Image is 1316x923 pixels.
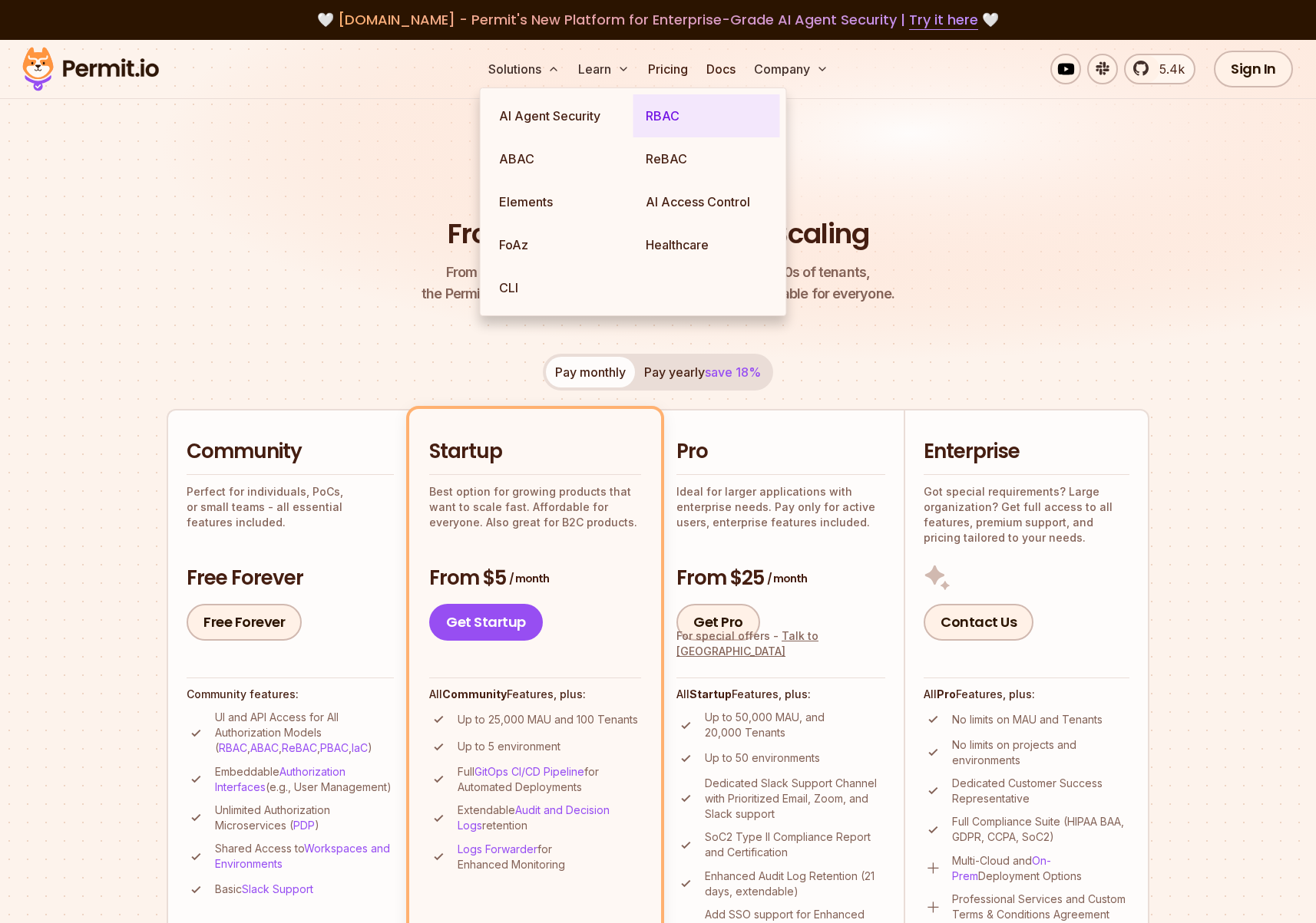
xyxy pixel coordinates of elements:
[187,484,394,530] p: Perfect for individuals, PoCs, or small teams - all essential features included.
[215,803,394,833] p: Unlimited Authorization Microservices ( )
[952,712,1103,727] p: No limits on MAU and Tenants
[642,54,694,84] a: Pricing
[676,484,885,530] p: Ideal for larger applications with enterprise needs. Pay only for active users, enterprise featur...
[676,565,885,592] h3: From $25
[952,892,1129,922] p: Professional Services and Custom Terms & Conditions Agreement
[952,853,1129,884] p: Multi-Cloud and Deployment Options
[187,687,394,702] h4: Community features:
[458,803,641,833] p: Extendable retention
[320,741,349,754] a: PBAC
[924,438,1129,466] h2: Enterprise
[705,869,885,899] p: Enhanced Audit Log Retention (21 days, extendable)
[633,180,780,223] a: AI Access Control
[952,814,1129,845] p: Full Compliance Suite (HIPAA BAA, GDPR, CCPA, SoC2)
[676,687,885,702] h4: All Features, plus:
[429,687,641,702] h4: All Features, plus:
[676,604,760,641] a: Get Pro
[293,819,315,832] a: PDP
[242,882,313,895] a: Slack Support
[487,223,633,266] a: FoAz
[215,882,313,897] p: Basic
[689,687,732,700] strong: Startup
[748,54,835,84] button: Company
[937,687,956,700] strong: Pro
[215,841,394,872] p: Shared Access to
[924,484,1129,546] p: Got special requirements? Large organization? Get full access to all features, premium support, a...
[909,10,978,30] a: Try it here
[250,741,279,754] a: ABAC
[474,765,584,778] a: GitOps CI/CD Pipeline
[448,215,869,253] h1: From Free to Predictable Scaling
[633,137,780,180] a: ReBAC
[705,776,885,822] p: Dedicated Slack Support Channel with Prioritized Email, Zoom, and Slack support
[924,604,1033,641] a: Contact Us
[952,854,1051,882] a: On-Prem
[282,741,317,754] a: ReBAC
[487,94,633,137] a: AI Agent Security
[487,180,633,223] a: Elements
[429,438,641,466] h2: Startup
[633,94,780,137] a: RBAC
[219,741,247,754] a: RBAC
[422,262,894,283] span: From a startup with 100 users to an enterprise with 1000s of tenants,
[676,628,885,659] div: For special offers -
[635,357,770,387] button: Pay yearlysave 18%
[215,765,346,793] a: Authorization Interfaces
[487,137,633,180] a: ABAC
[187,565,394,592] h3: Free Forever
[442,687,507,700] strong: Community
[458,712,638,727] p: Up to 25,000 MAU and 100 Tenants
[705,750,820,766] p: Up to 50 environments
[338,10,978,29] span: [DOMAIN_NAME] - Permit's New Platform for Enterprise-Grade AI Agent Security |
[676,438,885,466] h2: Pro
[509,571,549,586] span: / month
[458,739,560,754] p: Up to 5 environment
[429,604,543,641] a: Get Startup
[458,842,641,872] p: for Enhanced Monitoring
[705,710,885,740] p: Up to 50,000 MAU, and 20,000 Tenants
[767,571,807,586] span: / month
[1214,51,1293,87] a: Sign In
[187,438,394,466] h2: Community
[952,776,1129,806] p: Dedicated Customer Success Representative
[633,223,780,266] a: Healthcare
[705,364,761,380] span: save 18%
[429,565,641,592] h3: From $5
[952,737,1129,768] p: No limits on projects and environments
[215,764,394,795] p: Embeddable (e.g., User Management)
[487,266,633,309] a: CLI
[37,9,1279,31] div: 🤍 🤍
[429,484,641,530] p: Best option for growing products that want to scale fast. Affordable for everyone. Also great for...
[458,803,610,832] a: Audit and Decision Logs
[458,842,537,855] a: Logs Forwarder
[15,43,166,95] img: Permit logo
[482,54,566,84] button: Solutions
[422,262,894,305] p: the Permit pricing model is simple, transparent, and affordable for everyone.
[458,764,641,795] p: Full for Automated Deployments
[924,687,1129,702] h4: All Features, plus:
[352,741,368,754] a: IaC
[705,829,885,860] p: SoC2 Type II Compliance Report and Certification
[187,604,302,641] a: Free Forever
[1124,54,1195,84] a: 5.4k
[1150,60,1185,78] span: 5.4k
[215,710,394,756] p: UI and API Access for All Authorization Models ( , , , , )
[700,54,742,84] a: Docs
[572,54,636,84] button: Learn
